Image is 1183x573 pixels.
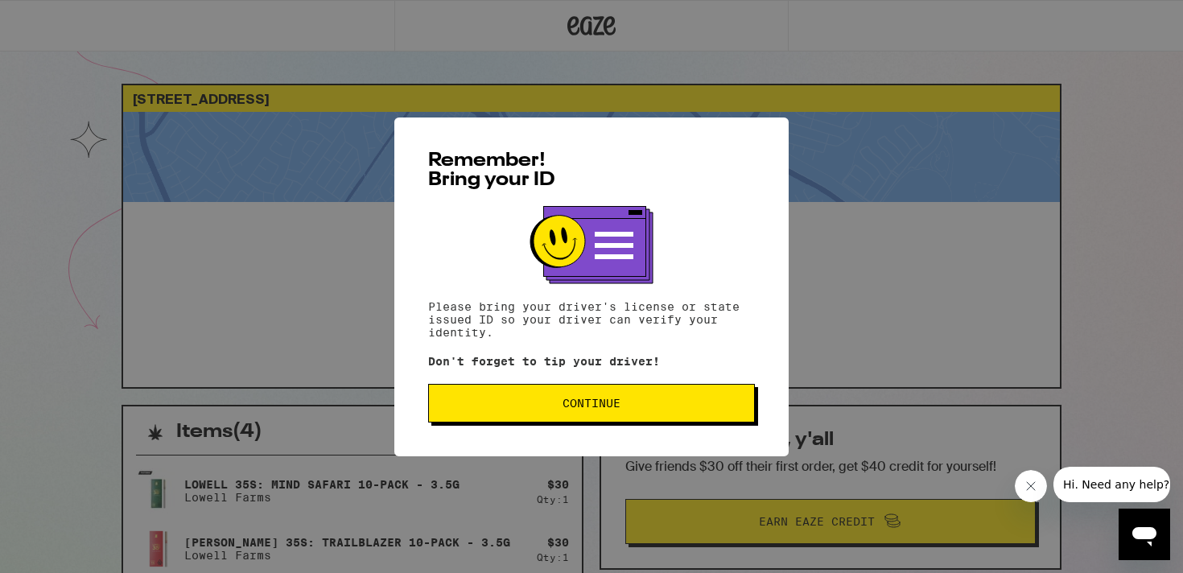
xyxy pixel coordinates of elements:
p: Please bring your driver's license or state issued ID so your driver can verify your identity. [428,300,755,339]
span: Remember! Bring your ID [428,151,555,190]
iframe: Close message [1015,470,1047,502]
iframe: Message from company [1053,467,1170,502]
button: Continue [428,384,755,423]
iframe: Button to launch messaging window [1119,509,1170,560]
p: Don't forget to tip your driver! [428,355,755,368]
span: Continue [563,398,620,409]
